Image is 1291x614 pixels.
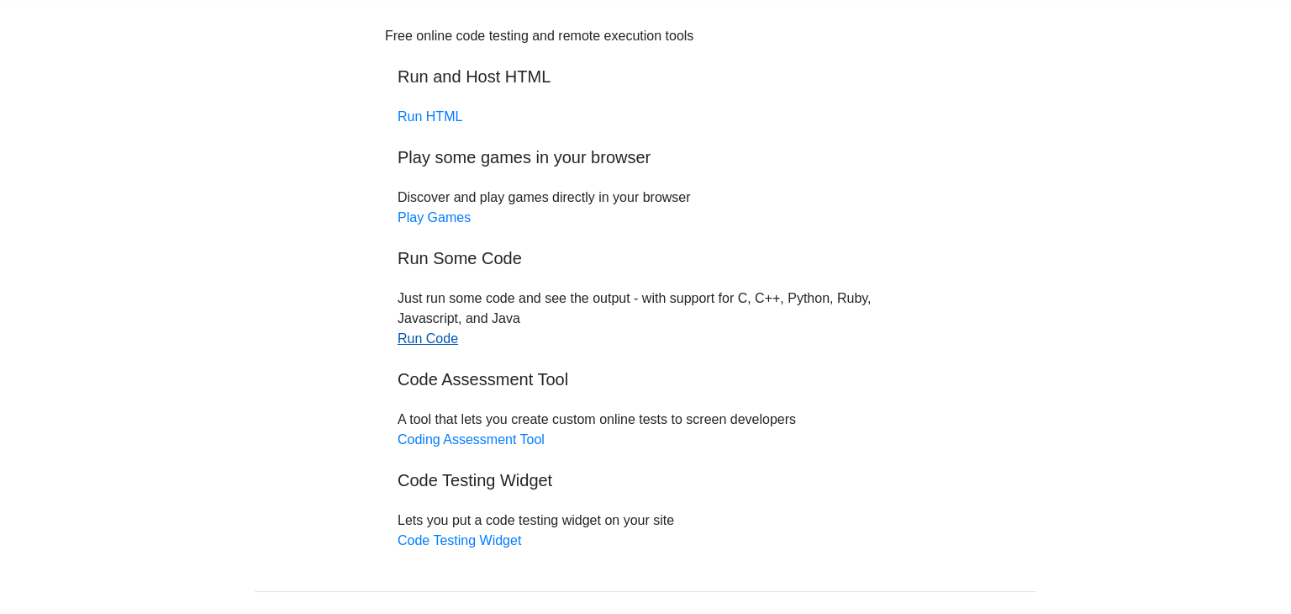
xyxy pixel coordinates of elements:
h5: Play some games in your browser [398,147,893,167]
a: Play Games [398,210,471,225]
a: Coding Assessment Tool [398,432,545,447]
div: Discover and play games directly in your browser Just run some code and see the output - with sup... [385,26,906,551]
div: Free online code testing and remote execution tools [385,26,693,46]
a: Run HTML [398,109,462,124]
h5: Run and Host HTML [398,66,893,87]
a: Run Code [398,331,458,346]
h5: Code Testing Widget [398,470,893,490]
a: Code Testing Widget [398,533,521,548]
h5: Run Some Code [398,248,893,268]
h5: Code Assessment Tool [398,369,893,389]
